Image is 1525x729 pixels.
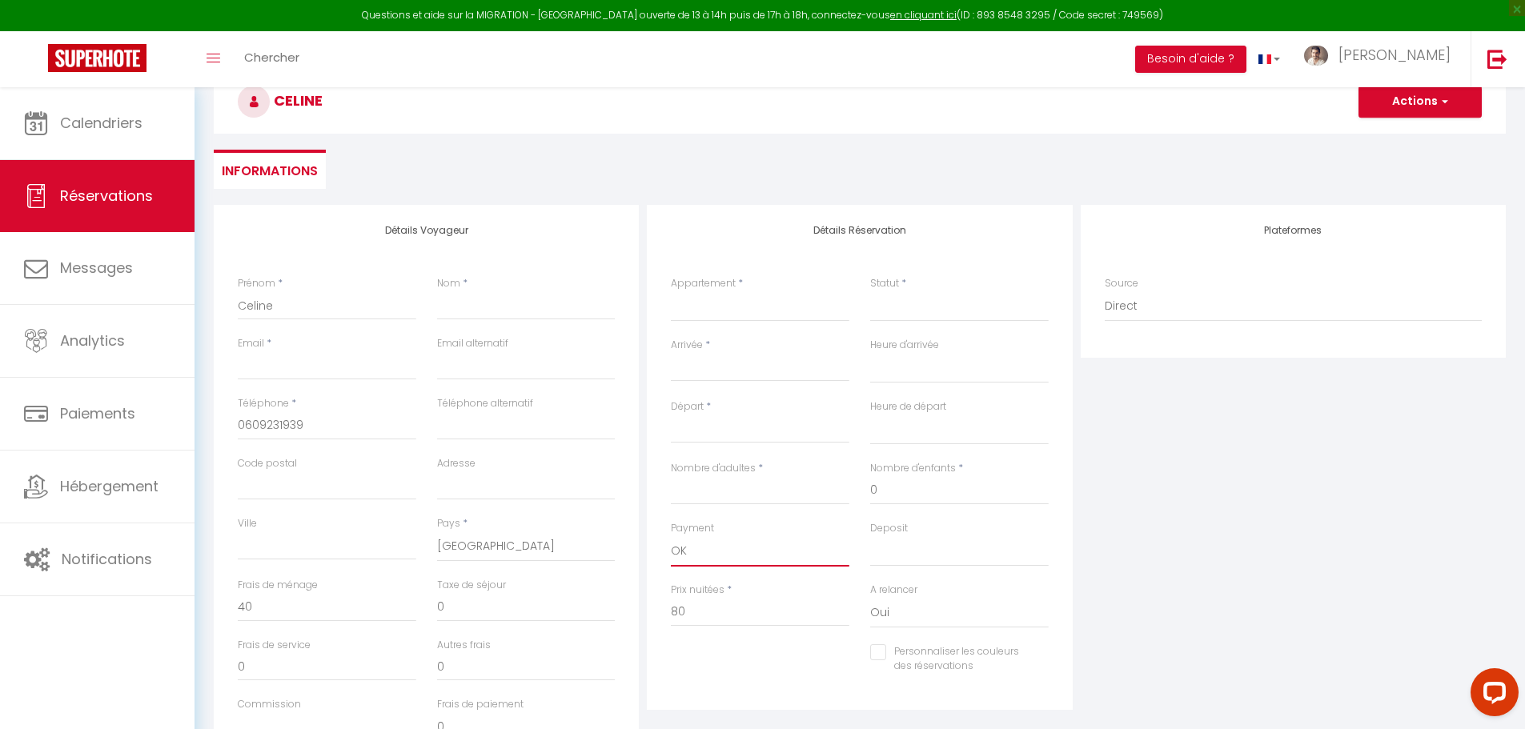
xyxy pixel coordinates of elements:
[437,697,524,712] label: Frais de paiement
[62,549,152,569] span: Notifications
[1304,46,1328,66] img: ...
[870,399,946,415] label: Heure de départ
[60,403,135,423] span: Paiements
[238,396,289,411] label: Téléphone
[238,516,257,531] label: Ville
[437,516,460,531] label: Pays
[870,521,908,536] label: Deposit
[232,31,311,87] a: Chercher
[437,456,476,471] label: Adresse
[48,44,146,72] img: Super Booking
[437,638,491,653] label: Autres frais
[671,338,703,353] label: Arrivée
[870,583,917,598] label: A relancer
[244,49,299,66] span: Chercher
[671,399,704,415] label: Départ
[238,276,275,291] label: Prénom
[214,150,326,189] li: Informations
[1135,46,1246,73] button: Besoin d'aide ?
[671,521,714,536] label: Payment
[1338,45,1451,65] span: [PERSON_NAME]
[671,583,724,598] label: Prix nuitées
[870,276,899,291] label: Statut
[238,578,318,593] label: Frais de ménage
[437,396,533,411] label: Téléphone alternatif
[890,8,957,22] a: en cliquant ici
[60,186,153,206] span: Réservations
[437,578,506,593] label: Taxe de séjour
[437,276,460,291] label: Nom
[437,336,508,351] label: Email alternatif
[60,113,142,133] span: Calendriers
[671,276,736,291] label: Appartement
[238,456,297,471] label: Code postal
[238,336,264,351] label: Email
[1358,86,1482,118] button: Actions
[671,225,1048,236] h4: Détails Réservation
[1105,276,1138,291] label: Source
[238,638,311,653] label: Frais de service
[1458,662,1525,729] iframe: LiveChat chat widget
[870,461,956,476] label: Nombre d'enfants
[238,90,323,110] span: Celine
[60,476,159,496] span: Hébergement
[1487,49,1507,69] img: logout
[870,338,939,353] label: Heure d'arrivée
[238,225,615,236] h4: Détails Voyageur
[238,697,301,712] label: Commission
[60,258,133,278] span: Messages
[1292,31,1471,87] a: ... [PERSON_NAME]
[671,461,756,476] label: Nombre d'adultes
[1105,225,1482,236] h4: Plateformes
[60,330,125,350] span: Analytics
